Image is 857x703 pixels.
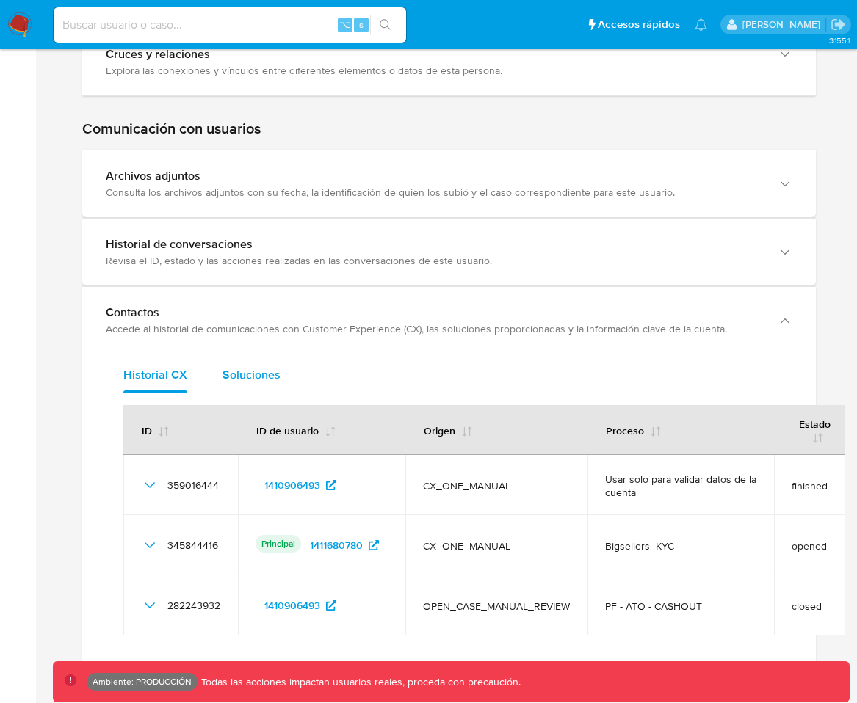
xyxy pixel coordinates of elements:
[106,45,210,62] b: Cruces y relaciones
[829,34,850,46] span: 3.155.1
[82,29,816,95] button: Cruces y relacionesExplora las conexiones y vínculos entre diferentes elementos o datos de esta p...
[93,679,192,685] p: Ambiente: PRODUCCIÓN
[598,17,680,32] span: Accesos rápidos
[106,169,763,183] div: Archivos adjuntos
[742,18,825,32] p: juan.caicedocastro@mercadolibre.com.co
[82,150,816,217] button: Archivos adjuntosConsulta los archivos adjuntos con su fecha, la identificación de quien los subi...
[831,17,846,32] a: Salir
[339,18,350,32] span: ⌥
[106,186,763,199] div: Consulta los archivos adjuntos con su fecha, la identificación de quien los subió y el caso corre...
[198,675,521,689] p: Todas las acciones impactan usuarios reales, proceda con precaución.
[82,120,816,138] h1: Comunicación con usuarios
[54,15,406,34] input: Buscar usuario o caso...
[695,18,707,31] a: Notificaciones
[106,64,763,77] div: Explora las conexiones y vínculos entre diferentes elementos o datos de esta persona.
[370,15,400,35] button: search-icon
[359,18,364,32] span: s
